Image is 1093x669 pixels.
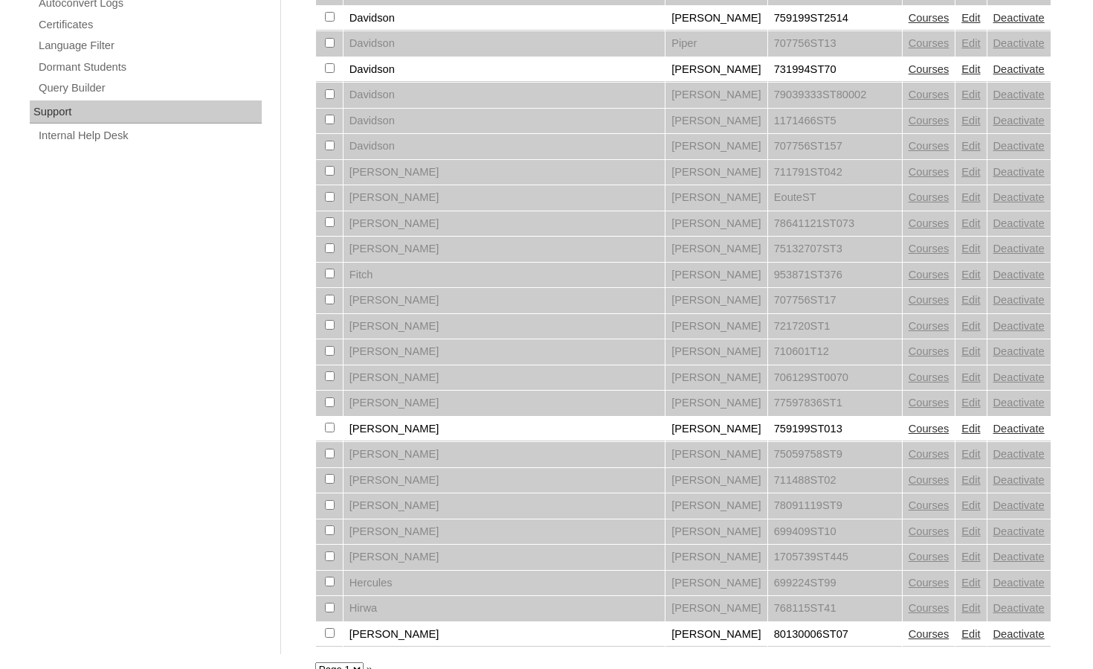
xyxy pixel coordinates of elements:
a: Edit [961,63,980,75]
td: [PERSON_NAME] [344,314,665,339]
a: Deactivate [993,191,1045,203]
td: [PERSON_NAME] [344,339,665,365]
td: [PERSON_NAME] [665,417,767,442]
a: Courses [909,423,949,435]
td: [PERSON_NAME] [344,519,665,545]
td: 731994ST70 [768,57,902,83]
a: Courses [909,37,949,49]
td: EouteST [768,185,902,211]
td: 711488ST02 [768,468,902,493]
td: [PERSON_NAME] [665,493,767,519]
a: Edit [961,166,980,178]
td: Davidson [344,83,665,108]
a: Edit [961,371,980,383]
a: Courses [909,628,949,640]
a: Courses [909,243,949,255]
td: Hirwa [344,596,665,621]
td: 768115ST41 [768,596,902,621]
td: 75059758ST9 [768,442,902,467]
a: Edit [961,191,980,203]
a: Courses [909,166,949,178]
a: Courses [909,448,949,460]
td: [PERSON_NAME] [665,622,767,647]
td: 707756ST13 [768,31,902,57]
a: Deactivate [993,243,1045,255]
td: [PERSON_NAME] [665,160,767,185]
td: 699224ST99 [768,571,902,596]
a: Courses [909,140,949,152]
td: Davidson [344,109,665,134]
td: [PERSON_NAME] [344,237,665,262]
a: Edit [961,37,980,49]
a: Edit [961,345,980,357]
a: Edit [961,294,980,306]
td: Davidson [344,134,665,159]
a: Courses [909,499,949,511]
td: 721720ST1 [768,314,902,339]
td: 707756ST157 [768,134,902,159]
td: 711791ST042 [768,160,902,185]
a: Courses [909,397,949,409]
a: Edit [961,628,980,640]
a: Deactivate [993,371,1045,383]
td: [PERSON_NAME] [665,314,767,339]
td: [PERSON_NAME] [665,365,767,391]
a: Deactivate [993,37,1045,49]
a: Courses [909,602,949,614]
a: Deactivate [993,423,1045,435]
a: Deactivate [993,474,1045,486]
a: Query Builder [37,79,262,97]
td: [PERSON_NAME] [665,83,767,108]
td: [PERSON_NAME] [665,109,767,134]
td: [PERSON_NAME] [344,211,665,237]
td: 78641121ST073 [768,211,902,237]
td: [PERSON_NAME] [665,571,767,596]
a: Dormant Students [37,58,262,77]
td: [PERSON_NAME] [665,391,767,416]
a: Courses [909,12,949,24]
a: Deactivate [993,397,1045,409]
td: [PERSON_NAME] [344,185,665,211]
a: Edit [961,577,980,589]
td: [PERSON_NAME] [665,468,767,493]
a: Deactivate [993,294,1045,306]
a: Deactivate [993,577,1045,589]
a: Deactivate [993,551,1045,563]
a: Edit [961,89,980,100]
a: Deactivate [993,63,1045,75]
td: Davidson [344,6,665,31]
a: Edit [961,474,980,486]
a: Edit [961,423,980,435]
a: Edit [961,320,980,332]
a: Certificates [37,16,262,34]
td: [PERSON_NAME] [665,442,767,467]
td: [PERSON_NAME] [344,442,665,467]
a: Edit [961,525,980,537]
td: [PERSON_NAME] [344,288,665,313]
a: Edit [961,140,980,152]
a: Deactivate [993,320,1045,332]
td: 759199ST013 [768,417,902,442]
a: Courses [909,217,949,229]
td: 78091119ST9 [768,493,902,519]
a: Edit [961,499,980,511]
a: Courses [909,191,949,203]
a: Language Filter [37,36,262,55]
td: [PERSON_NAME] [344,160,665,185]
td: [PERSON_NAME] [665,57,767,83]
td: 1705739ST445 [768,545,902,570]
td: 707756ST17 [768,288,902,313]
td: Davidson [344,57,665,83]
a: Edit [961,243,980,255]
td: [PERSON_NAME] [665,545,767,570]
td: [PERSON_NAME] [665,339,767,365]
div: Support [30,100,262,124]
td: [PERSON_NAME] [665,185,767,211]
a: Courses [909,371,949,383]
a: Courses [909,577,949,589]
a: Edit [961,602,980,614]
td: 759199ST2514 [768,6,902,31]
a: Courses [909,525,949,537]
a: Courses [909,320,949,332]
td: [PERSON_NAME] [665,263,767,288]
